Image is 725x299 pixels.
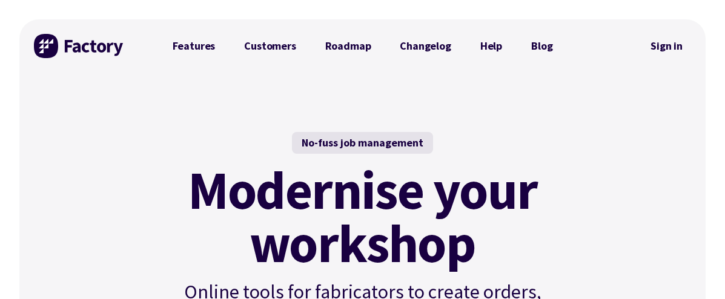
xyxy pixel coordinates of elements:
div: No-fuss job management [292,132,433,154]
a: Sign in [642,32,691,60]
img: Factory [34,34,125,58]
nav: Primary Navigation [158,34,568,58]
a: Blog [517,34,567,58]
a: Features [158,34,230,58]
a: Changelog [385,34,465,58]
a: Customers [230,34,310,58]
a: Help [466,34,517,58]
a: Roadmap [311,34,386,58]
mark: Modernise your workshop [188,163,537,270]
nav: Secondary Navigation [642,32,691,60]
